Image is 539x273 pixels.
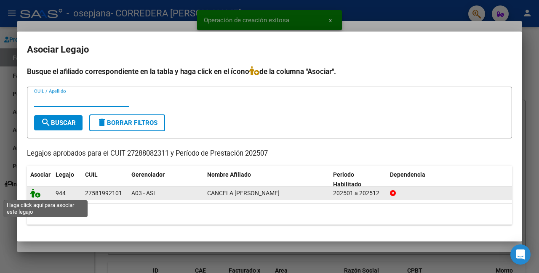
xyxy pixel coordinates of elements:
datatable-header-cell: Nombre Afiliado [204,166,330,193]
mat-icon: delete [97,117,107,127]
span: Legajo [56,171,74,178]
button: Borrar Filtros [89,114,165,131]
span: CUIL [85,171,98,178]
span: Borrar Filtros [97,119,157,127]
datatable-header-cell: Asociar [27,166,52,193]
span: 944 [56,190,66,196]
h4: Busque el afiliado correspondiente en la tabla y haga click en el ícono de la columna "Asociar". [27,66,512,77]
span: CANCELA MALENA ABRIL [207,190,280,196]
span: Gerenciador [131,171,165,178]
span: Periodo Habilitado [333,171,361,188]
datatable-header-cell: Legajo [52,166,82,193]
div: 27581992101 [85,188,122,198]
datatable-header-cell: CUIL [82,166,128,193]
span: Asociar [30,171,51,178]
span: A03 - ASI [131,190,155,196]
button: Buscar [34,115,83,130]
span: Dependencia [390,171,425,178]
div: 202501 a 202512 [333,188,383,198]
h2: Asociar Legajo [27,42,512,58]
datatable-header-cell: Periodo Habilitado [330,166,387,193]
div: Open Intercom Messenger [510,244,531,265]
span: Buscar [41,119,76,127]
mat-icon: search [41,117,51,127]
datatable-header-cell: Dependencia [387,166,512,193]
div: 1 registros [27,204,512,225]
datatable-header-cell: Gerenciador [128,166,204,193]
p: Legajos aprobados para el CUIT 27288082311 y Período de Prestación 202507 [27,148,512,159]
span: Nombre Afiliado [207,171,251,178]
